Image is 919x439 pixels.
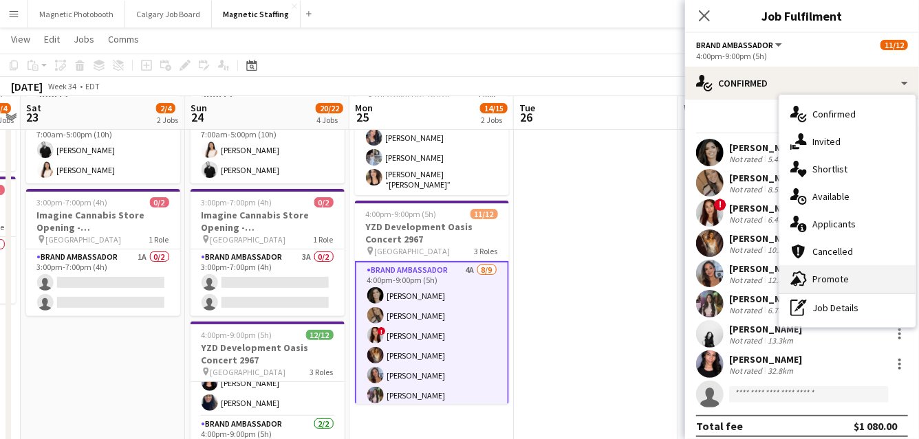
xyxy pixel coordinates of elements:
span: 23 [24,109,41,125]
span: 14/15 [480,103,508,113]
div: Available [779,183,916,210]
span: [GEOGRAPHIC_DATA] [46,234,122,245]
div: Total fee [696,419,743,433]
span: Wed [684,102,702,114]
div: Invited [779,128,916,155]
div: 5.4km [765,154,792,164]
span: ! [714,199,726,211]
span: [GEOGRAPHIC_DATA] [210,367,286,377]
div: 2 Jobs [481,115,507,125]
a: Edit [39,30,65,48]
span: 26 [517,109,535,125]
div: 6.7km [765,305,792,315]
span: [GEOGRAPHIC_DATA] [375,246,451,256]
h3: YZD Development Oasis Concert 2967 [191,341,345,366]
div: [PERSON_NAME] [729,142,802,154]
div: Not rated [729,365,765,376]
span: 11/12 [471,209,498,219]
div: [DATE] [11,80,43,93]
span: Jobs [74,33,94,45]
span: Sat [26,102,41,114]
a: Comms [102,30,144,48]
div: [PERSON_NAME] [729,172,802,184]
span: Brand Ambassador [696,40,773,50]
div: Not rated [729,154,765,164]
div: 4:00pm-9:00pm (5h) [696,51,908,61]
div: 32.8km [765,365,796,376]
span: 4:00pm-9:00pm (5h) [202,330,272,340]
div: Cancelled [779,238,916,265]
span: Comms [108,33,139,45]
app-card-role: Brand Ambassador2/27:00am-5:00pm (10h)[PERSON_NAME][PERSON_NAME] [191,117,345,183]
button: Brand Ambassador [696,40,784,50]
h3: Job Fulfilment [685,7,919,25]
div: 13.3km [765,335,796,346]
span: 3 Roles [310,367,334,377]
div: Not rated [729,245,765,255]
a: Jobs [68,30,100,48]
div: EDT [85,81,100,91]
app-card-role: Brand Ambassador2/27:00am-5:00pm (10h)[PERSON_NAME][PERSON_NAME] [26,117,180,183]
div: [PERSON_NAME] [729,353,802,365]
div: Shortlist [779,155,916,183]
span: 2/4 [156,103,175,113]
h3: Imagine Cannabis Store Opening - [GEOGRAPHIC_DATA] [26,209,180,234]
div: Not rated [729,275,765,285]
app-card-role: Brand Ambassador3A0/23:00pm-7:00pm (4h) [191,249,345,316]
span: 20/22 [316,103,343,113]
app-job-card: 4:00pm-9:00pm (5h)11/12YZD Development Oasis Concert 2967 [GEOGRAPHIC_DATA]3 RolesBrand Ambassado... [355,201,509,404]
span: [GEOGRAPHIC_DATA] [210,234,286,245]
div: 6.4km [765,214,792,225]
button: Magnetic Staffing [212,1,301,27]
span: Mon [355,102,373,114]
span: 0/2 [150,197,169,207]
app-job-card: 3:00pm-7:00pm (4h)0/2Imagine Cannabis Store Opening - [GEOGRAPHIC_DATA] [GEOGRAPHIC_DATA]1 RoleBr... [26,189,180,316]
span: 4:00pm-9:00pm (5h) [366,209,437,219]
span: View [11,33,30,45]
div: Job Details [779,294,916,322]
span: Edit [44,33,60,45]
span: 3:00pm-7:00pm (4h) [37,197,108,207]
span: 12/12 [306,330,334,340]
div: Applicants [779,210,916,238]
app-card-role: Brand Ambassador1A0/23:00pm-7:00pm (4h) [26,249,180,316]
div: 2 Jobs [157,115,178,125]
h3: Imagine Cannabis Store Opening - [GEOGRAPHIC_DATA] [191,209,345,234]
div: 12.8km [765,275,796,285]
span: 1 Role [314,234,334,245]
div: Not rated [729,184,765,194]
span: 24 [188,109,207,125]
span: 27 [682,109,702,125]
div: [PERSON_NAME] [729,232,802,245]
button: Magnetic Photobooth [28,1,125,27]
span: 1 Role [149,234,169,245]
div: 10.2km [765,245,796,255]
button: Calgary Job Board [125,1,212,27]
a: View [6,30,36,48]
div: 8.5km [765,184,792,194]
span: Tue [519,102,535,114]
div: 4 Jobs [316,115,343,125]
app-card-role: Brand Ambassador3/33:30pm-8:30pm (5h)[PERSON_NAME][PERSON_NAME][PERSON_NAME] “[PERSON_NAME]” [PER... [355,104,509,195]
span: ! [378,327,386,335]
app-job-card: 3:00pm-7:00pm (4h)0/2Imagine Cannabis Store Opening - [GEOGRAPHIC_DATA] [GEOGRAPHIC_DATA]1 RoleBr... [191,189,345,316]
div: Promote [779,265,916,293]
span: 3 Roles [475,246,498,256]
div: $1 080.00 [854,419,897,433]
div: Confirmed [685,67,919,100]
div: [PERSON_NAME] [729,262,802,275]
span: 25 [353,109,373,125]
div: [PERSON_NAME] [729,202,802,214]
div: Confirmed [779,100,916,128]
div: [PERSON_NAME] [729,323,802,335]
div: Not rated [729,335,765,346]
div: Not rated [729,305,765,315]
span: Week 34 [45,81,80,91]
span: 3:00pm-7:00pm (4h) [202,197,272,207]
h3: YZD Development Oasis Concert 2967 [355,221,509,245]
span: Sun [191,102,207,114]
span: 11/12 [880,40,908,50]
